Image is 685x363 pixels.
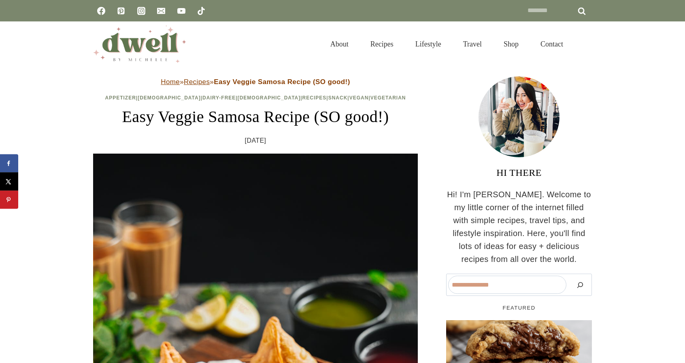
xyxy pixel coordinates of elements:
[446,304,592,312] h5: FEATURED
[370,95,406,101] a: Vegetarian
[238,95,301,101] a: [DEMOGRAPHIC_DATA]
[214,78,350,86] strong: Easy Veggie Samosa Recipe (SO good!)
[105,95,136,101] a: Appetizer
[93,3,109,19] a: Facebook
[404,31,452,57] a: Lifestyle
[138,95,201,101] a: [DEMOGRAPHIC_DATA]
[202,95,236,101] a: Dairy-Free
[360,31,404,57] a: Recipes
[193,3,209,19] a: TikTok
[319,31,574,57] nav: Primary Navigation
[493,31,530,57] a: Shop
[452,31,493,57] a: Travel
[530,31,574,57] a: Contact
[446,188,592,266] p: Hi! I'm [PERSON_NAME]. Welcome to my little corner of the internet filled with simple recipes, tr...
[93,25,186,63] img: DWELL by michelle
[328,95,348,101] a: Snack
[161,78,180,86] a: Home
[113,3,129,19] a: Pinterest
[161,78,350,86] span: » »
[105,95,406,101] span: | | | | | | |
[245,135,266,146] time: [DATE]
[349,95,369,101] a: Vegan
[93,105,418,129] h1: Easy Veggie Samosa Recipe (SO good!)
[153,3,169,19] a: Email
[184,78,210,86] a: Recipes
[302,95,327,101] a: Recipes
[133,3,149,19] a: Instagram
[578,37,592,51] button: View Search Form
[570,276,590,294] button: Search
[319,31,360,57] a: About
[446,165,592,180] h3: HI THERE
[173,3,189,19] a: YouTube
